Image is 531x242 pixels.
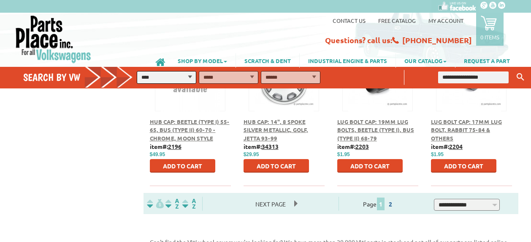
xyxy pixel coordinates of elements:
[337,159,403,173] button: Add to Cart
[378,17,416,24] a: Free Catalog
[247,200,294,208] a: Next Page
[163,162,202,170] span: Add to Cart
[514,70,527,84] button: Keyword Search
[15,15,92,63] img: Parts Place Inc!
[337,118,414,142] a: Lug Bolt Cap: 19mm Lug Bolts, Beetle (Type I), Bus (Type II) 68-79
[337,151,350,157] span: $1.95
[262,143,279,150] u: 34313
[431,118,502,142] a: Lug Bolt Cap: 17mm Lug Bolt, Rabbit 75-84 & Others
[333,17,366,24] a: Contact us
[244,143,279,150] b: item#:
[428,17,463,24] a: My Account
[350,162,390,170] span: Add to Cart
[431,143,463,150] b: item#:
[476,13,504,46] a: 0 items
[431,159,496,173] button: Add to Cart
[150,151,165,157] span: $49.95
[480,33,499,41] p: 0 items
[377,198,385,210] span: 1
[339,197,419,211] div: Page
[150,118,230,142] a: Hub Cap: Beetle (Type I) 55-65, Bus (Type II) 60-70 - Chrome, Moon Style
[300,53,396,68] a: INDUSTRIAL ENGINE & PARTS
[181,199,198,209] img: Sort by Sales Rank
[449,143,463,150] u: 2204
[150,159,215,173] button: Add to Cart
[396,53,455,68] a: OUR CATALOG
[244,151,259,157] span: $29.95
[247,198,294,210] span: Next Page
[355,143,369,150] u: 2203
[236,53,299,68] a: SCRATCH & DENT
[169,53,236,68] a: SHOP BY MODEL
[244,159,309,173] button: Add to Cart
[431,151,444,157] span: $1.95
[455,53,518,68] a: REQUEST A PART
[147,199,164,209] img: filterpricelow.svg
[168,143,182,150] u: 2196
[337,143,369,150] b: item#:
[244,118,308,142] a: Hub Cap: 14", 8 Spoke Silver Metallic, Golf, Jetta 93-99
[150,143,182,150] b: item#:
[257,162,296,170] span: Add to Cart
[164,199,181,209] img: Sort by Headline
[387,200,394,208] a: 2
[23,71,138,83] h4: Search by VW
[444,162,483,170] span: Add to Cart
